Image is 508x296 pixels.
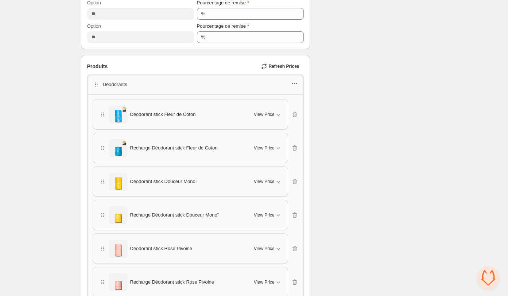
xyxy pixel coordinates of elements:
span: Déodorant stick Douceur Monoï [130,178,197,185]
button: View Price [249,276,286,288]
button: Refresh Prices [258,61,303,71]
span: Déodorant stick Rose Pivoine [130,245,193,252]
span: Produits [87,63,108,70]
img: Recharge Déodorant stick Fleur de Coton [109,137,127,160]
div: % [201,34,206,41]
p: Déodorants [103,81,127,88]
label: Pourcentage de remise [197,23,249,30]
img: Recharge Déodorant stick Douceur Monoï [109,204,127,227]
span: Déodorant stick Fleur de Coton [130,111,196,118]
span: Recharge Déodorant stick Douceur Monoï [130,211,219,219]
span: View Price [254,145,274,151]
div: Ouvrir le chat [477,267,499,289]
button: View Price [249,209,286,221]
button: View Price [249,176,286,187]
img: Déodorant stick Fleur de Coton [109,103,127,126]
span: View Price [254,112,274,117]
label: Option [87,23,101,30]
span: View Price [254,179,274,184]
img: Déodorant stick Rose Pivoine [109,237,127,260]
span: View Price [254,212,274,218]
img: Recharge Déodorant stick Rose Pivoine [109,271,127,294]
img: Déodorant stick Douceur Monoï [109,170,127,193]
span: View Price [254,279,274,285]
span: Recharge Déodorant stick Rose Pivoine [130,279,214,286]
button: View Price [249,109,286,120]
div: % [201,10,206,17]
span: View Price [254,246,274,252]
button: View Price [249,142,286,154]
span: Refresh Prices [268,63,299,69]
span: Recharge Déodorant stick Fleur de Coton [130,144,218,152]
button: View Price [249,243,286,254]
